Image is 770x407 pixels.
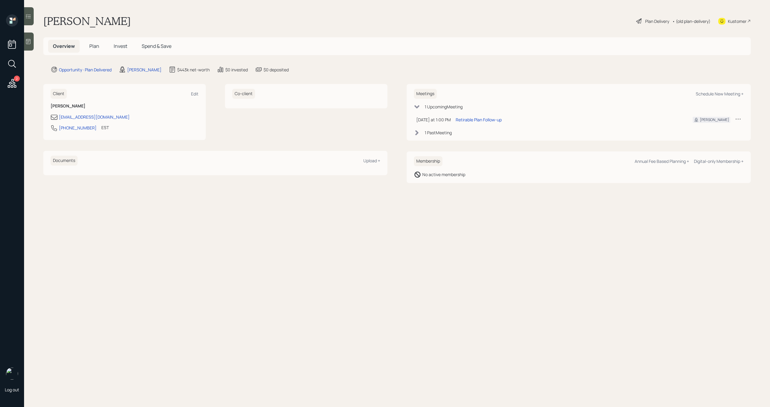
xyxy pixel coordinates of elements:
[177,67,210,73] div: $443k net-worth
[114,43,127,49] span: Invest
[700,117,729,123] div: [PERSON_NAME]
[14,76,20,82] div: 2
[672,18,710,24] div: • (old plan-delivery)
[89,43,99,49] span: Plan
[645,18,669,24] div: Plan Delivery
[53,43,75,49] span: Overview
[43,14,131,28] h1: [PERSON_NAME]
[694,158,744,164] div: Digital-only Membership +
[142,43,171,49] span: Spend & Save
[414,156,442,166] h6: Membership
[59,114,130,120] div: [EMAIL_ADDRESS][DOMAIN_NAME]
[6,368,18,380] img: michael-russo-headshot.png
[127,67,162,73] div: [PERSON_NAME]
[635,158,689,164] div: Annual Fee Based Planning +
[363,158,380,163] div: Upload +
[416,117,451,123] div: [DATE] at 1:00 PM
[51,89,67,99] h6: Client
[59,125,97,131] div: [PHONE_NUMBER]
[51,156,78,166] h6: Documents
[425,129,452,136] div: 1 Past Meeting
[425,104,463,110] div: 1 Upcoming Meeting
[263,67,289,73] div: $0 deposited
[59,67,112,73] div: Opportunity · Plan Delivered
[414,89,437,99] h6: Meetings
[232,89,255,99] h6: Co-client
[5,387,19,393] div: Log out
[422,171,465,178] div: No active membership
[51,104,199,109] h6: [PERSON_NAME]
[696,91,744,97] div: Schedule New Meeting +
[456,117,502,123] div: Retirable Plan Follow-up
[191,91,199,97] div: Edit
[225,67,248,73] div: $0 invested
[101,124,109,131] div: EST
[728,18,747,24] div: Kustomer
